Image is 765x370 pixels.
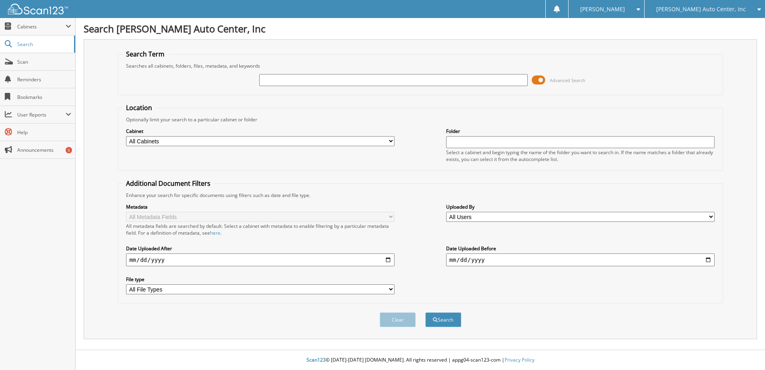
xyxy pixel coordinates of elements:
[446,253,715,266] input: end
[446,245,715,252] label: Date Uploaded Before
[122,103,156,112] legend: Location
[380,312,416,327] button: Clear
[17,129,71,136] span: Help
[8,4,68,14] img: scan123-logo-white.svg
[580,7,625,12] span: [PERSON_NAME]
[17,76,71,83] span: Reminders
[126,276,395,283] label: File type
[126,253,395,266] input: start
[76,350,765,370] div: © [DATE]-[DATE] [DOMAIN_NAME]. All rights reserved | appg04-scan123-com |
[122,179,214,188] legend: Additional Document Filters
[425,312,461,327] button: Search
[210,229,220,236] a: here
[446,149,715,163] div: Select a cabinet and begin typing the name of the folder you want to search in. If the name match...
[306,356,326,363] span: Scan123
[550,77,585,83] span: Advanced Search
[17,111,66,118] span: User Reports
[126,203,395,210] label: Metadata
[17,58,71,65] span: Scan
[17,23,66,30] span: Cabinets
[17,41,70,48] span: Search
[126,128,395,135] label: Cabinet
[122,192,719,199] div: Enhance your search for specific documents using filters such as date and file type.
[446,203,715,210] label: Uploaded By
[84,22,757,35] h1: Search [PERSON_NAME] Auto Center, Inc
[122,116,719,123] div: Optionally limit your search to a particular cabinet or folder
[122,62,719,69] div: Searches all cabinets, folders, files, metadata, and keywords
[126,223,395,236] div: All metadata fields are searched by default. Select a cabinet with metadata to enable filtering b...
[446,128,715,135] label: Folder
[505,356,535,363] a: Privacy Policy
[17,94,71,101] span: Bookmarks
[122,50,168,58] legend: Search Term
[66,147,72,153] div: 5
[656,7,746,12] span: [PERSON_NAME] Auto Center, Inc
[17,147,71,153] span: Announcements
[126,245,395,252] label: Date Uploaded After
